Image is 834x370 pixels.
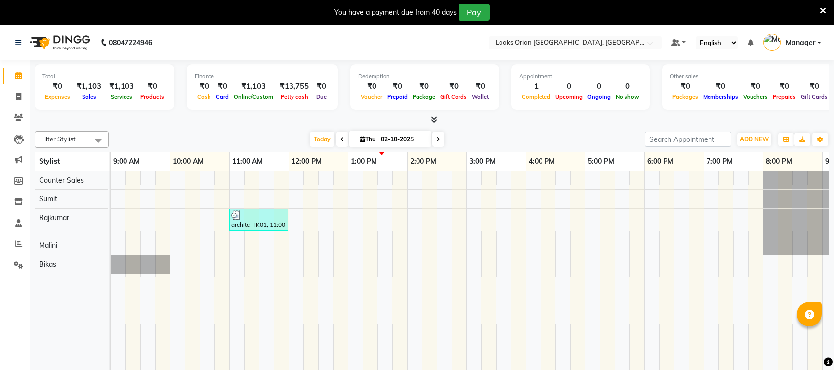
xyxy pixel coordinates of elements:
a: 3:00 PM [467,154,498,169]
span: Stylist [39,157,60,166]
div: ₹13,755 [276,81,313,92]
a: 4:00 PM [526,154,557,169]
span: Thu [357,136,378,143]
div: ₹0 [438,81,469,92]
span: Package [410,93,438,100]
span: Prepaid [385,93,410,100]
span: Manager [786,38,815,48]
span: Sales [80,93,99,100]
div: You have a payment due from 40 days [334,7,457,18]
span: Bikas [39,260,56,269]
span: Counter Sales [39,176,84,185]
span: Card [213,93,231,100]
span: Sumit [39,194,57,203]
iframe: chat widget [792,330,824,360]
div: ₹0 [313,81,330,92]
div: ₹0 [469,81,491,92]
div: Redemption [358,72,491,81]
span: Rajkumar [39,213,69,222]
a: 10:00 AM [170,154,206,169]
span: Ongoing [585,93,613,100]
span: Vouchers [741,93,770,100]
div: 0 [613,81,642,92]
span: ADD NEW [740,136,769,143]
img: logo [25,29,93,56]
span: Due [314,93,329,100]
span: Voucher [358,93,385,100]
span: No show [613,93,642,100]
div: architc, TK01, 11:00 AM-12:00 PM, Stylist Cut(M),[PERSON_NAME] Trimming [230,210,287,229]
a: 6:00 PM [645,154,676,169]
div: ₹0 [410,81,438,92]
div: ₹0 [670,81,701,92]
b: 08047224946 [109,29,152,56]
div: ₹0 [213,81,231,92]
div: Other sales [670,72,830,81]
span: Packages [670,93,701,100]
div: ₹1,103 [105,81,138,92]
a: 2:00 PM [408,154,439,169]
span: Products [138,93,167,100]
span: Prepaids [770,93,798,100]
a: 9:00 AM [111,154,142,169]
span: Today [310,132,334,147]
div: ₹1,103 [73,81,105,92]
input: 2025-10-02 [378,132,427,147]
span: Gift Cards [798,93,830,100]
span: Cash [195,93,213,100]
div: ₹0 [385,81,410,92]
button: ADD NEW [737,133,771,146]
button: Pay [459,4,490,21]
a: 7:00 PM [704,154,735,169]
span: Online/Custom [231,93,276,100]
span: Malini [39,241,57,250]
div: ₹0 [701,81,741,92]
span: Gift Cards [438,93,469,100]
span: Memberships [701,93,741,100]
span: Filter Stylist [41,135,76,143]
span: Services [108,93,135,100]
div: ₹0 [798,81,830,92]
img: Manager [763,34,781,51]
div: ₹0 [741,81,770,92]
span: Upcoming [553,93,585,100]
span: Petty cash [278,93,311,100]
span: Expenses [42,93,73,100]
div: ₹1,103 [231,81,276,92]
span: Completed [519,93,553,100]
a: 8:00 PM [763,154,794,169]
a: 11:00 AM [230,154,265,169]
div: 0 [553,81,585,92]
div: ₹0 [42,81,73,92]
input: Search Appointment [645,132,731,147]
div: Finance [195,72,330,81]
div: ₹0 [770,81,798,92]
div: ₹0 [138,81,167,92]
a: 5:00 PM [585,154,617,169]
div: Appointment [519,72,642,81]
a: 1:00 PM [348,154,379,169]
span: Wallet [469,93,491,100]
div: ₹0 [358,81,385,92]
a: 12:00 PM [289,154,324,169]
div: 0 [585,81,613,92]
div: Total [42,72,167,81]
div: ₹0 [195,81,213,92]
div: 1 [519,81,553,92]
